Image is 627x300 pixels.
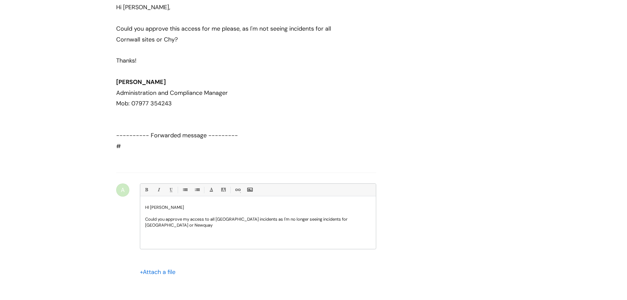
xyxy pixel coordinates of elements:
a: Italic (Ctrl-I) [154,186,163,194]
a: Bold (Ctrl-B) [142,186,150,194]
div: Thanks! [116,55,353,66]
a: Underline(Ctrl-U) [167,186,175,194]
div: Mob: 07977 354243 [116,98,353,109]
div: A [116,183,129,197]
a: 1. Ordered List (Ctrl-Shift-8) [193,186,201,194]
div: Attach a file [140,267,179,277]
div: Could you approve this access for me please, as I'm not seeing incidents for all Cornwall sites o... [116,23,353,45]
a: Font Color [207,186,215,194]
a: Back Color [219,186,227,194]
p: Could you approve my access to all [GEOGRAPHIC_DATA] incidents as I'm no longer seeing incidents ... [145,216,371,228]
div: Hi [PERSON_NAME], [116,2,353,13]
div: # [116,2,353,151]
a: • Unordered List (Ctrl-Shift-7) [181,186,189,194]
a: Insert Image... [246,186,254,194]
p: HI [PERSON_NAME] [145,205,371,210]
div: ---------- Forwarded message --------- [116,130,353,141]
b: [PERSON_NAME] [116,78,166,86]
div: Administration and Compliance Manager [116,88,353,98]
a: Link [233,186,242,194]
